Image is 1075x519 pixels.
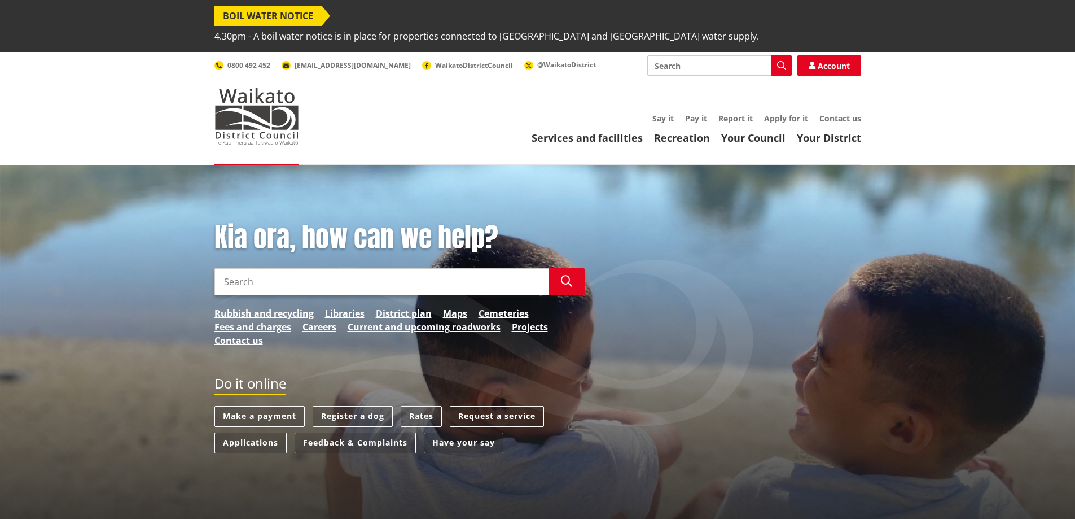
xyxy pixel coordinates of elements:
[652,113,674,124] a: Say it
[282,60,411,70] a: [EMAIL_ADDRESS][DOMAIN_NAME]
[443,307,467,320] a: Maps
[450,406,544,427] a: Request a service
[537,60,596,69] span: @WaikatoDistrict
[295,433,416,453] a: Feedback & Complaints
[797,55,861,76] a: Account
[479,307,529,320] a: Cemeteries
[325,307,365,320] a: Libraries
[227,60,270,70] span: 0800 492 452
[214,6,322,26] span: BOIL WATER NOTICE
[685,113,707,124] a: Pay it
[348,320,501,334] a: Current and upcoming roadworks
[532,131,643,145] a: Services and facilities
[214,334,263,347] a: Contact us
[302,320,336,334] a: Careers
[524,60,596,69] a: @WaikatoDistrict
[654,131,710,145] a: Recreation
[376,307,432,320] a: District plan
[721,131,786,145] a: Your Council
[214,60,270,70] a: 0800 492 452
[797,131,861,145] a: Your District
[214,26,759,46] span: 4.30pm - A boil water notice is in place for properties connected to [GEOGRAPHIC_DATA] and [GEOGR...
[424,433,503,453] a: Have your say
[819,113,861,124] a: Contact us
[214,307,314,320] a: Rubbish and recycling
[295,60,411,70] span: [EMAIL_ADDRESS][DOMAIN_NAME]
[512,320,548,334] a: Projects
[718,113,753,124] a: Report it
[401,406,442,427] a: Rates
[647,55,792,76] input: Search input
[435,60,513,70] span: WaikatoDistrictCouncil
[214,376,286,395] h2: Do it online
[214,406,305,427] a: Make a payment
[422,60,513,70] a: WaikatoDistrictCouncil
[214,221,585,254] h1: Kia ora, how can we help?
[214,320,291,334] a: Fees and charges
[764,113,808,124] a: Apply for it
[214,88,299,145] img: Waikato District Council - Te Kaunihera aa Takiwaa o Waikato
[214,433,287,453] a: Applications
[214,268,549,295] input: Search input
[313,406,393,427] a: Register a dog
